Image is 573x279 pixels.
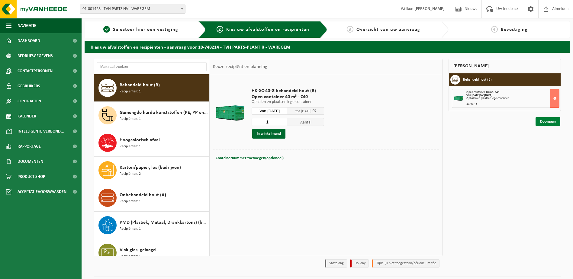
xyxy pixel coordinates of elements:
[466,94,492,97] strong: Van [DATE] tot [DATE]
[18,94,41,109] span: Contracten
[414,7,445,11] strong: [PERSON_NAME]
[18,63,53,79] span: Contactpersonen
[536,117,560,126] a: Doorgaan
[120,171,141,177] span: Recipiënten: 2
[325,259,347,268] li: Vaste dag
[120,116,141,122] span: Recipiënten: 1
[449,59,561,73] div: [PERSON_NAME]
[120,226,141,232] span: Recipiënten: 1
[18,169,45,184] span: Product Shop
[113,27,178,32] span: Selecteer hier een vestiging
[94,129,210,157] button: Hoogcalorisch afval Recipiënten: 1
[18,184,66,199] span: Acceptatievoorwaarden
[94,74,210,102] button: Behandeld hout (B) Recipiënten: 1
[120,109,208,116] span: Gemengde harde kunststoffen (PE, PP en PVC), recycleerbaar (industrieel)
[18,33,40,48] span: Dashboard
[94,157,210,184] button: Karton/papier, los (bedrijven) Recipiënten: 2
[120,144,141,149] span: Recipiënten: 1
[80,5,185,14] span: 01-001428 - TVH PARTS NV - WAREGEM
[372,259,439,268] li: Tijdelijk niet toegestaan/période limitée
[120,246,156,254] span: Vlak glas, gelaagd
[210,59,270,74] div: Keuze recipiënt en planning
[18,48,53,63] span: Bedrijfsgegevens
[18,154,43,169] span: Documenten
[120,199,141,204] span: Recipiënten: 1
[18,18,36,33] span: Navigatie
[120,89,141,95] span: Recipiënten: 1
[94,102,210,129] button: Gemengde harde kunststoffen (PE, PP en PVC), recycleerbaar (industrieel) Recipiënten: 1
[252,129,285,139] button: In winkelmand
[120,191,166,199] span: Onbehandeld hout (A)
[18,139,41,154] span: Rapportage
[252,88,324,94] span: HK-XC-40-G behandeld hout (B)
[97,62,207,71] input: Materiaal zoeken
[215,154,284,162] button: Containernummer toevoegen(optioneel)
[252,100,324,104] p: Ophalen en plaatsen lege container
[94,239,210,267] button: Vlak glas, gelaagd Recipiënten: 1
[217,26,223,33] span: 2
[463,75,492,85] h3: Behandeld hout (B)
[252,94,324,100] span: Open container 40 m³ - C40
[18,124,64,139] span: Intelligente verbond...
[120,164,181,171] span: Karton/papier, los (bedrijven)
[88,26,194,33] a: 1Selecteer hier een vestiging
[491,26,498,33] span: 4
[295,109,311,113] span: tot [DATE]
[347,26,353,33] span: 3
[94,212,210,239] button: PMD (Plastiek, Metaal, Drankkartons) (bedrijven) Recipiënten: 1
[120,82,160,89] span: Behandeld hout (B)
[103,26,110,33] span: 1
[120,136,160,144] span: Hoogcalorisch afval
[466,91,499,94] span: Open container 40 m³ - C40
[226,27,309,32] span: Kies uw afvalstoffen en recipiënten
[94,184,210,212] button: Onbehandeld hout (A) Recipiënten: 1
[466,97,559,100] div: Ophalen en plaatsen lege container
[120,254,141,259] span: Recipiënten: 1
[466,103,559,106] div: Aantal: 1
[501,27,528,32] span: Bevestiging
[356,27,420,32] span: Overzicht van uw aanvraag
[350,259,369,268] li: Holiday
[80,5,185,13] span: 01-001428 - TVH PARTS NV - WAREGEM
[85,41,570,53] h2: Kies uw afvalstoffen en recipiënten - aanvraag voor 10-748214 - TVH PARTS-PLANT R - WAREGEM
[18,79,40,94] span: Gebruikers
[120,219,208,226] span: PMD (Plastiek, Metaal, Drankkartons) (bedrijven)
[18,109,36,124] span: Kalender
[216,156,284,160] span: Containernummer toevoegen(optioneel)
[252,107,288,115] input: Selecteer datum
[288,118,324,126] span: Aantal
